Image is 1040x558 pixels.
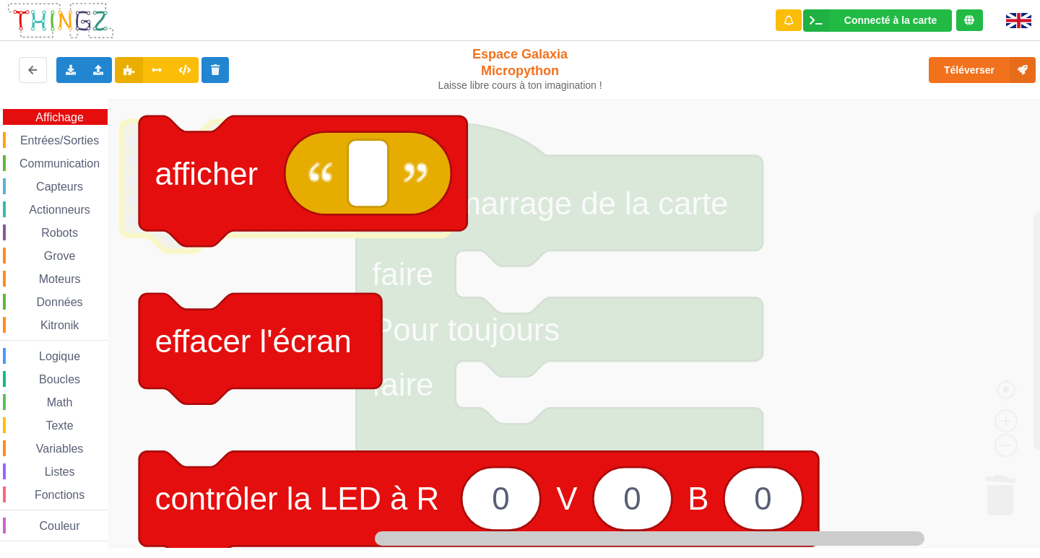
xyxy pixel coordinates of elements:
[844,15,937,25] div: Connecté à la carte
[688,481,708,516] text: B
[37,373,82,385] span: Boucles
[33,111,85,123] span: Affichage
[432,46,609,92] div: Espace Galaxia Micropython
[556,481,577,516] text: V
[34,180,85,193] span: Capteurs
[754,481,771,516] text: 0
[38,319,81,331] span: Kitronik
[32,489,87,501] span: Fonctions
[18,134,101,147] span: Entrées/Sorties
[155,156,259,191] text: afficher
[43,466,77,478] span: Listes
[623,481,641,516] text: 0
[155,323,352,359] text: effacer l'écran
[929,57,1036,83] button: Téléverser
[956,9,983,31] div: Tu es connecté au serveur de création de Thingz
[42,250,78,262] span: Grove
[6,1,115,40] img: thingz_logo.png
[39,227,80,239] span: Robots
[27,204,92,216] span: Actionneurs
[492,481,509,516] text: 0
[37,273,83,285] span: Moteurs
[38,520,82,532] span: Couleur
[155,481,440,516] text: contrôler la LED à R
[43,419,75,432] span: Texte
[37,350,82,362] span: Logique
[45,396,75,409] span: Math
[803,9,952,32] div: Ta base fonctionne bien !
[34,443,86,455] span: Variables
[35,296,85,308] span: Données
[432,79,609,92] div: Laisse libre cours à ton imagination !
[1006,13,1031,28] img: gb.png
[17,157,102,170] span: Communication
